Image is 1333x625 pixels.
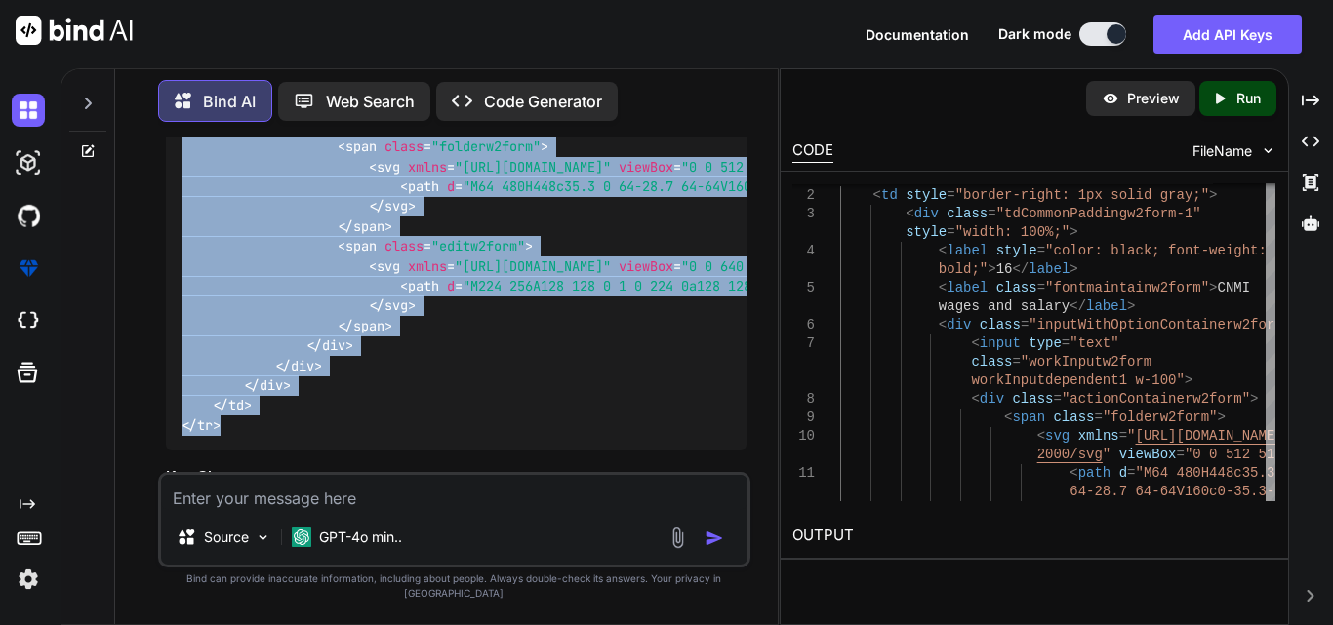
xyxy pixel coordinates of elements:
[228,397,244,414] span: td
[881,187,898,203] span: td
[353,317,384,334] span: span
[1177,447,1185,462] span: =
[1094,410,1102,425] span: =
[1127,89,1180,108] p: Preview
[792,242,815,260] div: 4
[1053,410,1094,425] span: class
[792,464,815,483] div: 11
[1260,142,1276,159] img: chevron down
[1045,280,1209,295] span: "fontmaintainw2form"
[455,158,611,176] span: "[URL][DOMAIN_NAME]"
[1012,261,1029,277] span: </
[1185,447,1291,462] span: "0 0 512 512"
[166,466,747,488] h3: Key Changes:
[255,529,271,546] img: Pick Models
[906,187,947,203] span: style
[792,186,815,205] div: 2
[980,317,1021,332] span: class
[996,261,1013,277] span: 16
[939,298,1070,314] span: wages and salary
[197,416,213,434] span: tr
[12,146,45,179] img: darkAi-studio
[182,416,221,434] span: </ >
[1119,428,1127,444] span: =
[980,335,1021,351] span: input
[291,357,314,374] span: div
[906,206,913,221] span: <
[12,252,45,285] img: premium
[408,177,439,195] span: path
[1021,317,1029,332] span: =
[939,317,947,332] span: <
[1218,280,1251,295] span: CNMI
[939,261,988,277] span: bold;"
[792,205,815,223] div: 3
[260,376,283,394] span: div
[338,238,533,255] span: < = >
[338,217,392,235] span: </ >
[1037,280,1045,295] span: =
[1012,391,1053,407] span: class
[619,158,673,176] span: viewBox
[447,277,455,294] span: d
[988,261,995,277] span: >
[947,224,954,240] span: =
[213,397,252,414] span: </ >
[338,317,392,334] span: </ >
[619,257,673,275] span: viewBox
[947,317,971,332] span: div
[996,280,1037,295] span: class
[971,335,979,351] span: <
[455,257,611,275] span: "[URL][DOMAIN_NAME]"
[939,280,947,295] span: <
[326,90,415,113] p: Web Search
[971,354,1012,370] span: class
[1218,410,1226,425] span: >
[681,158,783,176] span: "0 0 512 512"
[158,571,750,601] p: Bind can provide inaccurate information, including about people. Always double-check its answers....
[384,198,408,215] span: svg
[408,257,447,275] span: xmlns
[1086,298,1127,314] span: label
[1103,410,1218,425] span: "folderw2form"
[1045,428,1070,444] span: svg
[866,26,969,43] span: Documentation
[1004,410,1012,425] span: <
[1062,391,1250,407] span: "actionContainerw2form"
[377,158,400,176] span: svg
[1029,335,1062,351] span: type
[408,158,447,176] span: xmlns
[1078,428,1119,444] span: xmlns
[873,187,881,203] span: <
[1078,465,1111,481] span: path
[1136,428,1283,444] span: [URL][DOMAIN_NAME]
[906,224,947,240] span: style
[244,376,291,394] span: </ >
[1119,447,1177,462] span: viewBox
[947,280,988,295] span: label
[353,217,384,235] span: span
[484,90,602,113] p: Code Generator
[1037,243,1045,258] span: =
[1250,391,1258,407] span: >
[792,427,815,446] div: 10
[666,527,689,549] img: attachment
[792,409,815,427] div: 9
[681,257,783,275] span: "0 0 640 512"
[319,527,402,547] p: GPT-4o min..
[275,357,322,374] span: </ >
[955,224,1070,240] span: "width: 100%;"
[866,24,969,45] button: Documentation
[1070,465,1077,481] span: <
[369,158,790,176] span: < = = >
[1070,224,1077,240] span: >
[1236,89,1261,108] p: Run
[12,199,45,232] img: githubDark
[1070,484,1299,499] span: 64-28.7 64-64V160c0-35.3-28.
[369,198,416,215] span: </ >
[971,372,1184,388] span: workInputdependent1 w-100"
[377,257,400,275] span: svg
[345,238,377,255] span: span
[971,391,979,407] span: <
[431,238,525,255] span: "editw2form"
